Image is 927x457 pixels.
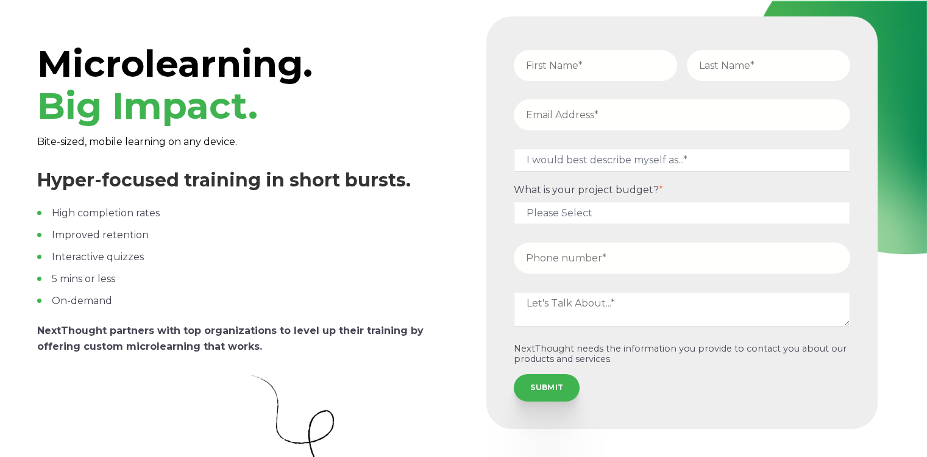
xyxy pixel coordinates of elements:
[37,41,313,128] span: Microlearning.
[37,169,453,191] h3: Hyper-focused training in short bursts.
[514,243,850,274] input: Phone number*
[514,99,850,130] input: Email Address*
[514,184,659,196] span: What is your project budget?
[37,323,453,355] p: NextThought partners with top organizations to level up their training by offering custom microle...
[514,50,677,81] input: First Name*
[52,273,115,285] span: 5 mins or less
[687,50,850,81] input: Last Name*
[52,295,112,306] span: On-demand
[52,229,149,241] span: Improved retention
[37,136,237,147] span: Bite-sized, mobile learning on any device.
[514,344,850,365] p: NextThought needs the information you provide to contact you about our products and services.
[514,374,580,401] input: SUBMIT
[52,251,144,263] span: Interactive quizzes
[52,207,160,219] span: High completion rates
[37,83,258,128] span: Big Impact.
